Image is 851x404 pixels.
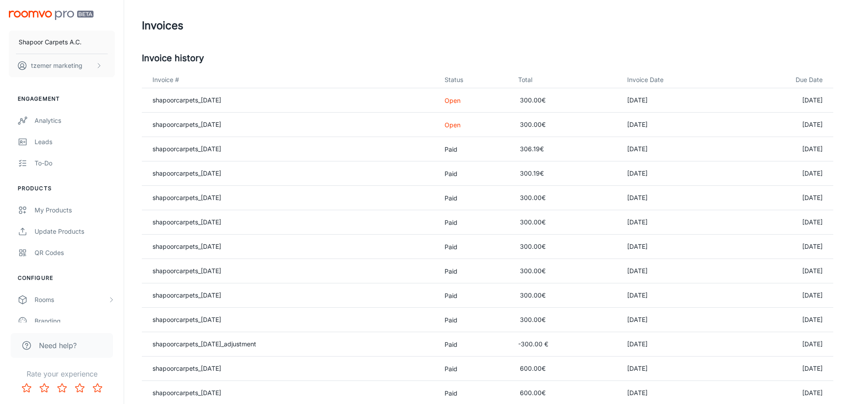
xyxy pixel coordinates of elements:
a: shapoorcarpets_[DATE] [152,194,221,201]
p: Paid [445,242,504,251]
a: shapoorcarpets_[DATE]_adjustment [152,340,256,348]
button: Rate 2 star [35,379,53,397]
td: [DATE] [620,113,733,137]
th: Total [511,72,620,88]
td: [DATE] [733,357,833,381]
td: ‏300.00 ‏€ [511,88,620,113]
td: [DATE] [733,113,833,137]
div: Branding [35,316,115,326]
p: Open [445,96,504,105]
td: ‏300.00 ‏€ [511,235,620,259]
span: Need help? [39,340,77,351]
p: Paid [445,388,504,398]
a: shapoorcarpets_[DATE] [152,389,221,396]
th: Status [437,72,511,88]
button: Rate 5 star [89,379,106,397]
a: shapoorcarpets_[DATE] [152,96,221,104]
img: Roomvo PRO Beta [9,11,94,20]
td: [DATE] [733,283,833,308]
td: ‏300.19 ‏€ [511,161,620,186]
td: [DATE] [620,308,733,332]
td: [DATE] [620,332,733,357]
td: ‏‎-300.00 ‏€ [511,332,620,357]
p: Paid [445,315,504,325]
p: Paid [445,169,504,178]
button: Rate 4 star [71,379,89,397]
td: [DATE] [733,308,833,332]
p: Paid [445,340,504,349]
td: [DATE] [620,259,733,283]
p: Paid [445,193,504,203]
td: [DATE] [620,88,733,113]
p: Paid [445,145,504,154]
td: ‏600.00 ‏€ [511,357,620,381]
p: tzemer marketing [31,61,82,71]
a: shapoorcarpets_[DATE] [152,291,221,299]
th: Invoice # [142,72,437,88]
td: [DATE] [620,186,733,210]
td: ‏300.00 ‏€ [511,259,620,283]
h1: Invoices [142,18,183,34]
a: shapoorcarpets_[DATE] [152,243,221,250]
button: Rate 1 star [18,379,35,397]
td: ‏300.00 ‏€ [511,283,620,308]
a: shapoorcarpets_[DATE] [152,145,221,153]
a: shapoorcarpets_[DATE] [152,121,221,128]
div: Leads [35,137,115,147]
p: Paid [445,267,504,276]
a: shapoorcarpets_[DATE] [152,316,221,323]
a: shapoorcarpets_[DATE] [152,218,221,226]
td: [DATE] [733,210,833,235]
td: [DATE] [620,283,733,308]
div: My Products [35,205,115,215]
p: Paid [445,218,504,227]
button: Rate 3 star [53,379,71,397]
td: [DATE] [733,186,833,210]
div: To-do [35,158,115,168]
td: ‏300.00 ‏€ [511,308,620,332]
p: Paid [445,364,504,373]
th: Due Date [733,72,833,88]
p: Rate your experience [7,369,117,379]
p: Open [445,120,504,129]
td: [DATE] [733,235,833,259]
th: Invoice Date [620,72,733,88]
a: shapoorcarpets_[DATE] [152,169,221,177]
td: [DATE] [733,259,833,283]
div: Update Products [35,227,115,236]
td: ‏300.00 ‏€ [511,186,620,210]
div: Rooms [35,295,108,305]
td: [DATE] [733,137,833,161]
p: Paid [445,291,504,300]
td: [DATE] [733,332,833,357]
td: [DATE] [733,161,833,186]
h5: Invoice history [142,51,833,65]
button: Shapoor Carpets A.C. [9,31,115,54]
td: [DATE] [733,88,833,113]
a: shapoorcarpets_[DATE] [152,267,221,275]
p: Shapoor Carpets A.C. [19,37,82,47]
td: [DATE] [620,235,733,259]
td: [DATE] [620,210,733,235]
td: ‏300.00 ‏€ [511,210,620,235]
a: shapoorcarpets_[DATE] [152,365,221,372]
div: QR Codes [35,248,115,258]
td: [DATE] [620,161,733,186]
td: [DATE] [620,357,733,381]
td: ‏300.00 ‏€ [511,113,620,137]
td: [DATE] [620,137,733,161]
button: tzemer marketing [9,54,115,77]
td: ‏306.19 ‏€ [511,137,620,161]
div: Analytics [35,116,115,126]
